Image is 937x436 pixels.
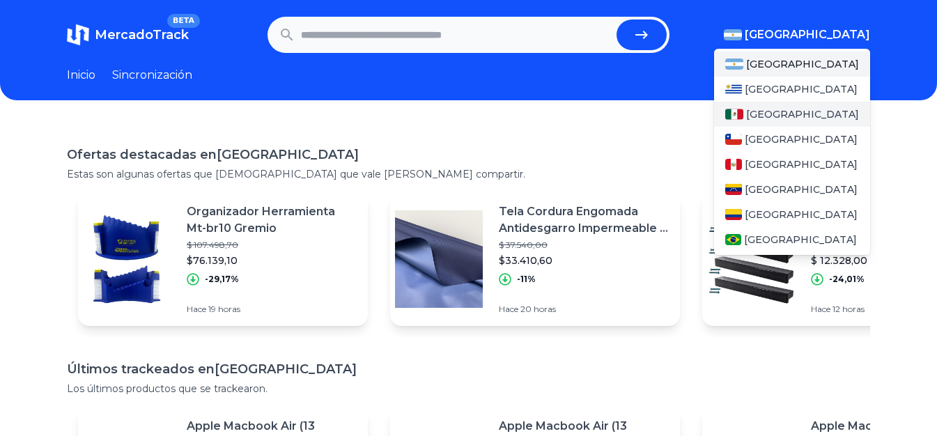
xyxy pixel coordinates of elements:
[390,192,680,326] a: Imagen destacadaTela Cordura Engomada Antidesgarro Impermeable X 5 Mt G&d$ 37.540,00$33.410,60-11...
[714,202,870,227] a: Colombia[GEOGRAPHIC_DATA]
[745,158,858,171] font: [GEOGRAPHIC_DATA]
[725,159,742,170] img: Perú
[745,133,858,146] font: [GEOGRAPHIC_DATA]
[714,227,870,252] a: Brasil[GEOGRAPHIC_DATA]
[67,68,95,81] font: Inicio
[714,127,870,152] a: Chile[GEOGRAPHIC_DATA]
[173,16,194,25] font: BETA
[714,77,870,102] a: Uruguay[GEOGRAPHIC_DATA]
[714,52,870,77] a: Argentina[GEOGRAPHIC_DATA]
[67,147,217,162] font: Ofertas destacadas en
[725,134,742,145] img: Chile
[725,109,743,120] img: México
[499,254,552,267] font: $33.410,60
[811,254,867,267] font: $ 12.328,00
[187,304,206,314] font: Hace
[217,147,359,162] font: [GEOGRAPHIC_DATA]
[187,254,238,267] font: $76.139,10
[208,304,240,314] font: 19 horas
[714,152,870,177] a: Perú[GEOGRAPHIC_DATA]
[745,183,858,196] font: [GEOGRAPHIC_DATA]
[745,28,870,41] font: [GEOGRAPHIC_DATA]
[390,210,488,308] img: Imagen destacada
[67,361,215,377] font: Últimos trackeados en
[744,233,857,246] font: [GEOGRAPHIC_DATA]
[725,84,742,95] img: Uruguay
[833,304,865,314] font: 12 horas
[95,27,189,42] font: MercadoTrack
[746,108,859,120] font: [GEOGRAPHIC_DATA]
[714,102,870,127] a: México[GEOGRAPHIC_DATA]
[499,205,668,251] font: Tela Cordura Engomada Antidesgarro Impermeable X 5 Mt G&d
[78,210,176,308] img: Imagen destacada
[724,29,742,40] img: Argentina
[67,24,89,46] img: MercadoTrack
[499,304,518,314] font: Hace
[187,240,238,250] font: $ 107.498,70
[67,24,189,46] a: MercadoTrackBETA
[78,192,368,326] a: Imagen destacadaOrganizador Herramienta Mt-br10 Gremio$ 107.498,70$76.139,10-29,17%Hace 19 horas
[517,274,536,284] font: -11%
[725,209,742,220] img: Colombia
[725,184,742,195] img: Venezuela
[725,234,741,245] img: Brasil
[714,177,870,202] a: Venezuela[GEOGRAPHIC_DATA]
[112,67,192,84] a: Sincronización
[215,361,357,377] font: [GEOGRAPHIC_DATA]
[112,68,192,81] font: Sincronización
[746,58,859,70] font: [GEOGRAPHIC_DATA]
[745,83,858,95] font: [GEOGRAPHIC_DATA]
[745,208,858,221] font: [GEOGRAPHIC_DATA]
[520,304,556,314] font: 20 horas
[499,240,548,250] font: $ 37.540,00
[67,67,95,84] a: Inicio
[725,59,743,70] img: Argentina
[829,274,865,284] font: -24,01%
[67,382,268,395] font: Los últimos productos que se trackearon.
[702,210,800,308] img: Imagen destacada
[724,26,870,43] button: [GEOGRAPHIC_DATA]
[205,274,239,284] font: -29,17%
[187,205,335,235] font: Organizador Herramienta Mt-br10 Gremio
[811,304,830,314] font: Hace
[67,168,525,180] font: Estas son algunas ofertas que [DEMOGRAPHIC_DATA] que vale [PERSON_NAME] compartir.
